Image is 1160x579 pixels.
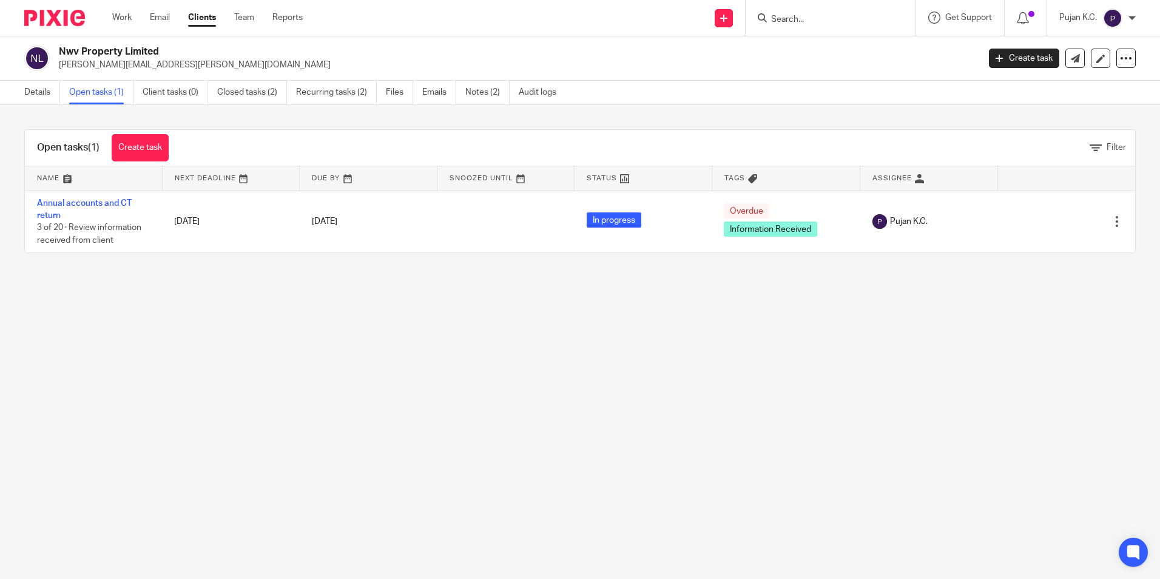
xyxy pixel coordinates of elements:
[724,222,817,237] span: Information Received
[989,49,1059,68] a: Create task
[945,13,992,22] span: Get Support
[872,214,887,229] img: svg%3E
[890,215,928,228] span: Pujan K.C.
[1103,8,1122,28] img: svg%3E
[59,46,788,58] h2: Nwv Property Limited
[724,175,745,181] span: Tags
[69,81,133,104] a: Open tasks (1)
[386,81,413,104] a: Files
[37,141,99,154] h1: Open tasks
[296,81,377,104] a: Recurring tasks (2)
[37,199,132,220] a: Annual accounts and CT return
[1107,143,1126,152] span: Filter
[162,191,299,252] td: [DATE]
[112,12,132,24] a: Work
[150,12,170,24] a: Email
[234,12,254,24] a: Team
[770,15,879,25] input: Search
[312,217,337,226] span: [DATE]
[59,59,971,71] p: [PERSON_NAME][EMAIL_ADDRESS][PERSON_NAME][DOMAIN_NAME]
[188,12,216,24] a: Clients
[587,212,641,228] span: In progress
[450,175,513,181] span: Snoozed Until
[88,143,99,152] span: (1)
[272,12,303,24] a: Reports
[1059,12,1097,24] p: Pujan K.C.
[143,81,208,104] a: Client tasks (0)
[217,81,287,104] a: Closed tasks (2)
[724,203,769,218] span: Overdue
[37,223,141,245] span: 3 of 20 · Review information received from client
[24,81,60,104] a: Details
[112,134,169,161] a: Create task
[422,81,456,104] a: Emails
[24,10,85,26] img: Pixie
[587,175,617,181] span: Status
[24,46,50,71] img: svg%3E
[519,81,565,104] a: Audit logs
[465,81,510,104] a: Notes (2)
